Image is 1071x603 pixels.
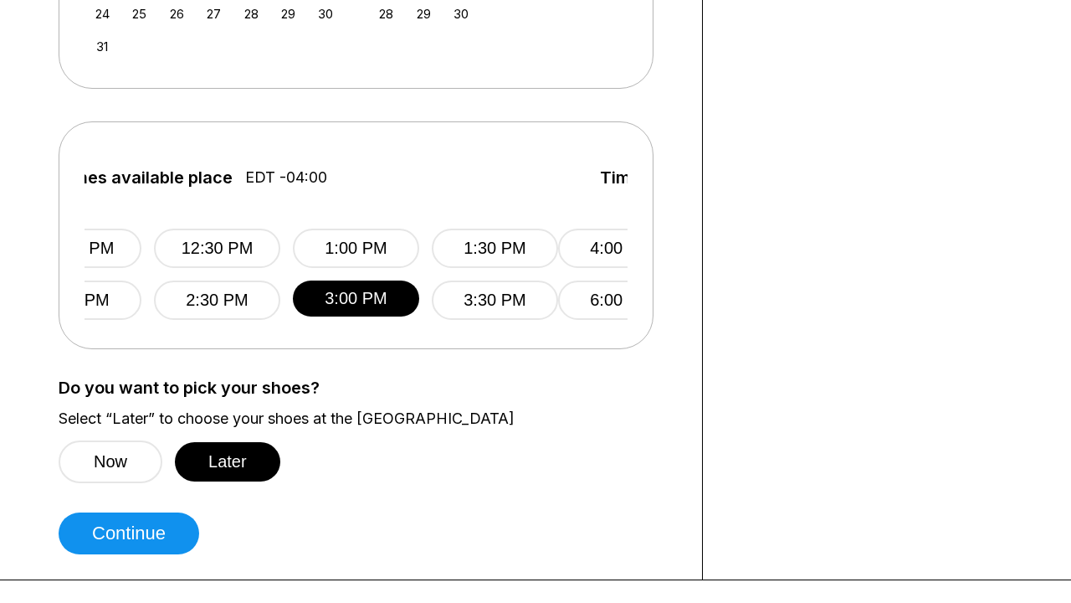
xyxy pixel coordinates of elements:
div: Choose Monday, September 29th, 2025 [413,3,435,25]
div: Choose Tuesday, August 26th, 2025 [166,3,188,25]
button: Continue [59,513,199,554]
div: Choose Wednesday, August 27th, 2025 [202,3,225,25]
button: 1:00 PM [293,229,419,268]
label: Select “Later” to choose your shoes at the [GEOGRAPHIC_DATA] [59,410,677,428]
button: Later [175,442,280,482]
button: 6:00 PM [558,281,684,320]
div: Choose Monday, August 25th, 2025 [128,3,151,25]
button: Now [59,441,162,483]
div: Choose Tuesday, September 30th, 2025 [449,3,472,25]
span: Times available place [57,168,233,187]
div: Choose Saturday, August 30th, 2025 [315,3,337,25]
span: EDT -04:00 [245,168,327,187]
button: 2:30 PM [154,281,280,320]
button: 3:00 PM [293,281,419,317]
div: Choose Friday, August 29th, 2025 [277,3,300,25]
button: 4:00 PM [558,229,684,268]
div: Choose Sunday, August 31st, 2025 [91,35,114,58]
div: Choose Sunday, August 24th, 2025 [91,3,114,25]
button: 3:30 PM [432,281,558,320]
button: 12:30 PM [154,229,280,268]
label: Do you want to pick your shoes? [59,379,677,397]
div: Choose Thursday, August 28th, 2025 [240,3,263,25]
span: Times available place [600,168,776,187]
div: Choose Sunday, September 28th, 2025 [375,3,397,25]
button: 1:30 PM [432,229,558,268]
